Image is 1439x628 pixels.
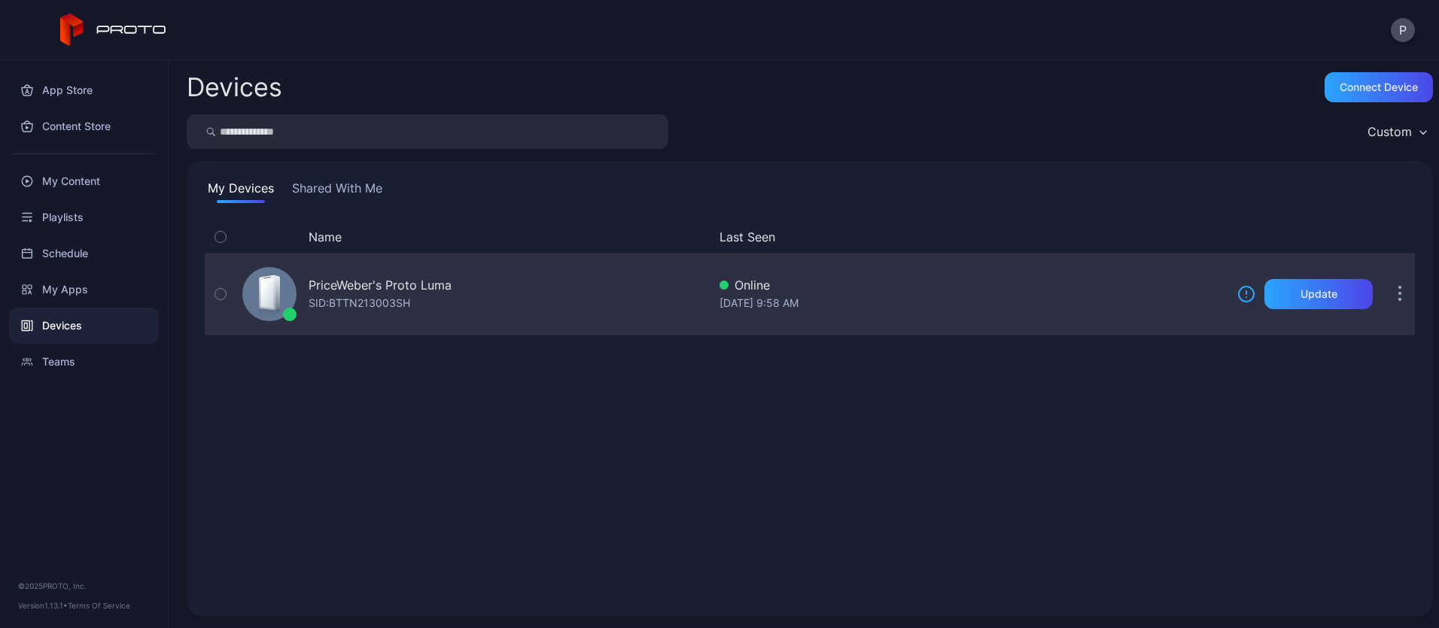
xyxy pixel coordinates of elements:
button: Custom [1360,114,1433,149]
a: Teams [9,344,159,380]
span: Version 1.13.1 • [18,601,68,610]
button: Name [309,228,342,246]
button: Update [1264,279,1373,309]
button: Shared With Me [289,179,385,203]
div: © 2025 PROTO, Inc. [18,580,150,592]
button: My Devices [205,179,277,203]
a: Content Store [9,108,159,144]
div: PriceWeber's Proto Luma [309,276,452,294]
div: Update Device [1231,228,1367,246]
div: SID: BTTN213003SH [309,294,410,312]
div: Update [1301,288,1337,300]
a: My Apps [9,272,159,308]
a: Terms Of Service [68,601,130,610]
button: Connect device [1325,72,1433,102]
div: Options [1385,228,1415,246]
h2: Devices [187,74,282,101]
div: Online [719,276,1225,294]
div: Custom [1368,124,1412,139]
button: P [1391,18,1415,42]
div: Connect device [1340,81,1418,93]
a: Devices [9,308,159,344]
a: Playlists [9,199,159,235]
a: App Store [9,72,159,108]
button: Last Seen [719,228,1219,246]
div: [DATE] 9:58 AM [719,294,1225,312]
a: My Content [9,163,159,199]
a: Schedule [9,235,159,272]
